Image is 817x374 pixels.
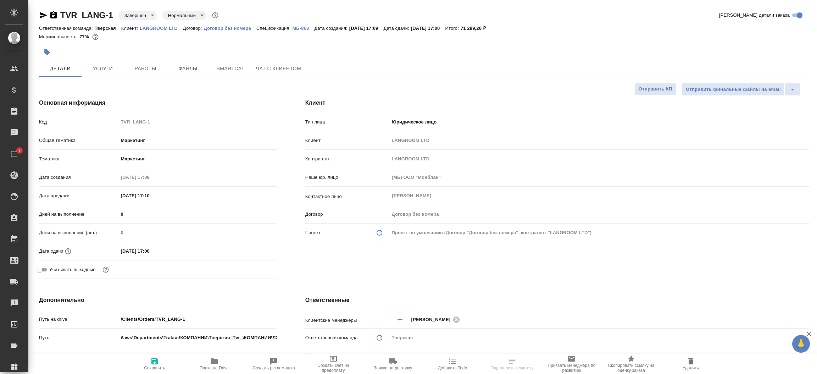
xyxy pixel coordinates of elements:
[144,365,165,370] span: Сохранить
[49,266,96,273] span: Учитывать выходные
[121,26,140,31] p: Клиент:
[389,332,809,344] div: Тверская
[118,191,180,201] input: ✎ Введи что-нибудь
[60,10,113,20] a: TVR_LANG-1
[719,12,790,19] span: [PERSON_NAME] детали заказа
[184,354,244,374] button: Папка на Drive
[39,119,118,126] p: Код
[39,316,118,323] p: Путь на drive
[292,26,314,31] p: МБ-863
[682,83,801,96] div: split button
[171,64,205,73] span: Файлы
[411,26,445,31] p: [DATE] 17:00
[445,26,461,31] p: Итого:
[305,155,389,163] p: Контрагент
[183,26,204,31] p: Договор:
[305,193,389,200] p: Контактное лицо
[316,353,354,360] span: Проектная группа
[39,26,95,31] p: Ответственная команда:
[661,354,721,374] button: Удалить
[39,34,79,39] p: Маржинальность:
[349,26,384,31] p: [DATE] 17:09
[118,227,277,238] input: Пустое поле
[39,44,55,60] button: Добавить тэг
[635,83,676,95] button: Отправить КП
[39,137,118,144] p: Общая тематика
[95,26,121,31] p: Тверская
[792,335,810,353] button: 🙏
[118,314,277,324] input: ✎ Введи что-нибудь
[304,354,363,374] button: Создать счет на предоплату
[383,26,411,31] p: Дата сдачи:
[79,34,90,39] p: 77%
[118,134,277,147] div: Маркетинг
[39,334,118,341] p: Путь
[389,209,809,219] input: Пустое поле
[213,64,248,73] span: Smartcat
[63,247,73,256] button: Если добавить услуги и заполнить их объемом, то дата рассчитается автоматически
[305,211,389,218] p: Договор
[121,353,268,360] div: ✎ Введи что-нибудь
[305,229,321,236] p: Проект
[2,145,27,163] a: 7
[374,365,412,370] span: Заявка на доставку
[118,332,277,343] input: ✎ Введи что-нибудь
[86,64,120,73] span: Услуги
[211,11,220,20] button: Доп статусы указывают на важность/срочность заказа
[118,172,180,182] input: Пустое поле
[204,25,256,31] a: Договор без номера
[162,11,206,20] div: Завершен
[14,147,25,154] span: 7
[805,319,807,320] button: Open
[101,265,110,274] button: Выбери, если сб и вс нужно считать рабочими днями для выполнения заказа.
[305,174,389,181] p: Наше юр. лицо
[639,85,672,93] span: Отправить КП
[542,354,601,374] button: Призвать менеджера по развитию
[601,354,661,374] button: Скопировать ссылку на оценку заказа
[119,11,157,20] div: Завершен
[682,83,785,96] button: Отправить финальные файлы на email
[118,350,277,362] div: ✎ Введи что-нибудь
[140,25,183,31] a: LANGROOM LTD
[43,64,77,73] span: Детали
[389,172,809,182] input: Пустое поле
[795,336,807,351] span: 🙏
[314,26,349,31] p: Дата создания:
[253,365,295,370] span: Создать рекламацию
[39,296,277,304] h4: Дополнительно
[461,26,491,31] p: 71 299,20 ₽
[118,209,277,219] input: ✎ Введи что-нибудь
[482,354,542,374] button: Определить тематику
[91,32,100,42] button: 16112.42 RUB;
[49,11,58,20] button: Скопировать ссылку
[39,155,118,163] p: Тематика
[204,26,256,31] p: Договор без номера
[122,12,148,18] button: Завершен
[391,311,408,328] button: Добавить менеджера
[546,363,597,373] span: Призвать менеджера по развитию
[305,99,809,107] h4: Клиент
[411,316,455,323] span: [PERSON_NAME]
[438,365,467,370] span: Добавить Todo
[389,135,809,145] input: Пустое поле
[490,365,533,370] span: Определить тематику
[305,296,809,304] h4: Ответственные
[39,229,118,236] p: Дней на выполнение (авт.)
[389,116,809,128] div: Юридическое лицо
[39,248,63,255] p: Дата сдачи
[128,64,162,73] span: Работы
[305,137,389,144] p: Клиент
[606,363,657,373] span: Скопировать ссылку на оценку заказа
[244,354,304,374] button: Создать рекламацию
[683,365,699,370] span: Удалить
[305,334,358,341] p: Ответственная команда
[39,11,48,20] button: Скопировать ссылку для ЯМессенджера
[39,99,277,107] h4: Основная информация
[305,119,389,126] p: Тип лица
[256,26,292,31] p: Спецификация:
[118,117,277,127] input: Пустое поле
[39,211,118,218] p: Дней на выполнение
[39,353,118,360] p: Направление услуг
[423,354,482,374] button: Добавить Todo
[411,315,462,324] div: [PERSON_NAME]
